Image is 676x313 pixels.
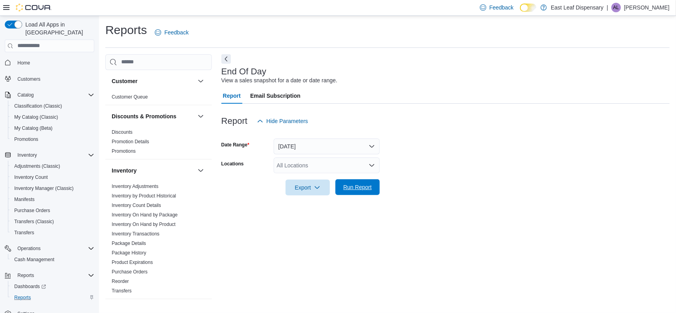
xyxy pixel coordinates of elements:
[11,217,57,226] a: Transfers (Classic)
[112,222,175,227] a: Inventory On Hand by Product
[112,112,194,120] button: Discounts & Promotions
[11,101,94,111] span: Classification (Classic)
[14,185,74,192] span: Inventory Manager (Classic)
[112,129,133,135] span: Discounts
[112,138,149,145] span: Promotion Details
[14,196,34,203] span: Manifests
[11,217,94,226] span: Transfers (Classic)
[14,218,54,225] span: Transfers (Classic)
[8,292,97,303] button: Reports
[112,212,178,218] a: Inventory On Hand by Package
[17,245,41,252] span: Operations
[112,167,137,175] h3: Inventory
[11,112,61,122] a: My Catalog (Classic)
[14,90,37,100] button: Catalog
[112,240,146,247] span: Package Details
[112,250,146,256] a: Package History
[112,112,176,120] h3: Discounts & Promotions
[14,294,31,301] span: Reports
[286,180,330,195] button: Export
[8,161,97,172] button: Adjustments (Classic)
[112,278,129,285] span: Reorder
[11,206,94,215] span: Purchase Orders
[8,216,97,227] button: Transfers (Classic)
[8,172,97,183] button: Inventory Count
[290,180,325,195] span: Export
[14,58,94,68] span: Home
[489,4,514,11] span: Feedback
[369,162,375,169] button: Open list of options
[11,135,94,144] span: Promotions
[11,282,49,291] a: Dashboards
[112,241,146,246] a: Package Details
[8,281,97,292] a: Dashboards
[112,167,194,175] button: Inventory
[14,163,60,169] span: Adjustments (Classic)
[11,101,65,111] a: Classification (Classic)
[11,184,77,193] a: Inventory Manager (Classic)
[14,207,50,214] span: Purchase Orders
[112,288,131,294] a: Transfers
[221,161,244,167] label: Locations
[2,89,97,101] button: Catalog
[164,28,189,36] span: Feedback
[611,3,621,12] div: Alex Librera
[112,202,161,209] span: Inventory Count Details
[221,142,249,148] label: Date Range
[152,25,192,40] a: Feedback
[14,244,94,253] span: Operations
[520,4,537,12] input: Dark Mode
[112,148,136,154] span: Promotions
[11,112,94,122] span: My Catalog (Classic)
[8,134,97,145] button: Promotions
[14,150,40,160] button: Inventory
[11,228,37,237] a: Transfers
[112,269,148,275] a: Purchase Orders
[17,92,34,98] span: Catalog
[11,282,94,291] span: Dashboards
[2,270,97,281] button: Reports
[8,227,97,238] button: Transfers
[112,221,175,228] span: Inventory On Hand by Product
[105,92,212,105] div: Customer
[105,127,212,159] div: Discounts & Promotions
[14,244,44,253] button: Operations
[105,22,147,38] h1: Reports
[11,293,34,302] a: Reports
[11,255,57,264] a: Cash Management
[14,150,94,160] span: Inventory
[11,135,42,144] a: Promotions
[112,77,194,85] button: Customer
[112,203,161,208] a: Inventory Count Details
[267,117,308,125] span: Hide Parameters
[196,112,206,121] button: Discounts & Promotions
[221,67,267,76] h3: End Of Day
[112,94,148,100] a: Customer Queue
[11,161,94,171] span: Adjustments (Classic)
[14,136,38,142] span: Promotions
[11,173,94,182] span: Inventory Count
[17,76,40,82] span: Customers
[11,123,56,133] a: My Catalog (Beta)
[8,123,97,134] button: My Catalog (Beta)
[11,161,63,171] a: Adjustments (Classic)
[8,254,97,265] button: Cash Management
[17,272,34,279] span: Reports
[607,3,608,12] p: |
[14,103,62,109] span: Classification (Classic)
[112,148,136,154] a: Promotions
[250,88,301,104] span: Email Subscription
[16,4,51,11] img: Cova
[196,76,206,86] button: Customer
[112,193,176,199] a: Inventory by Product Historical
[223,88,241,104] span: Report
[8,183,97,194] button: Inventory Manager (Classic)
[551,3,604,12] p: East Leaf Dispensary
[613,3,619,12] span: AL
[624,3,670,12] p: [PERSON_NAME]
